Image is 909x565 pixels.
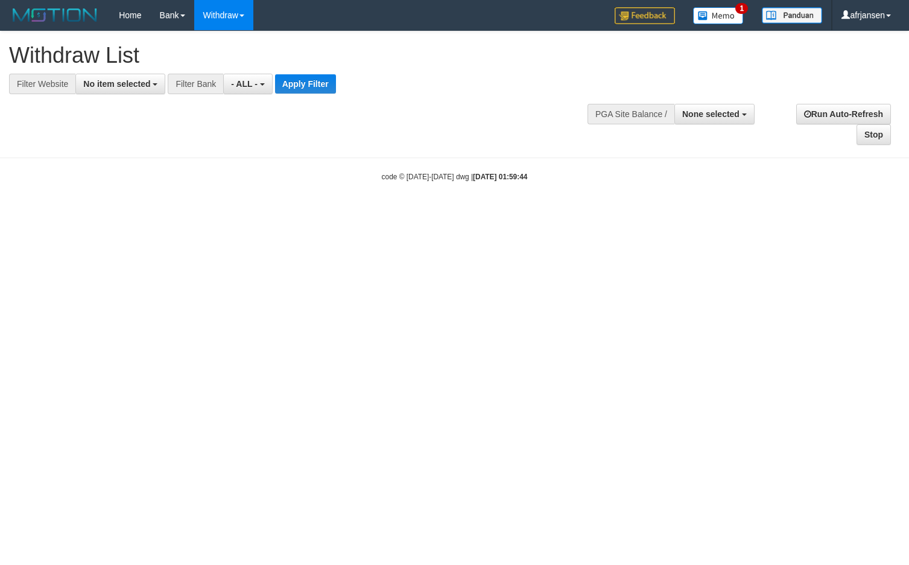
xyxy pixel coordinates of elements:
a: Stop [857,124,891,145]
span: No item selected [83,79,150,89]
button: No item selected [75,74,165,94]
span: - ALL - [231,79,258,89]
button: Apply Filter [275,74,336,94]
img: MOTION_logo.png [9,6,101,24]
img: Feedback.jpg [615,7,675,24]
span: None selected [682,109,740,119]
img: Button%20Memo.svg [693,7,744,24]
div: PGA Site Balance / [588,104,674,124]
strong: [DATE] 01:59:44 [473,173,527,181]
img: panduan.png [762,7,822,24]
small: code © [DATE]-[DATE] dwg | [382,173,528,181]
span: 1 [735,3,748,14]
div: Filter Bank [168,74,223,94]
button: - ALL - [223,74,272,94]
div: Filter Website [9,74,75,94]
button: None selected [674,104,755,124]
h1: Withdraw List [9,43,594,68]
a: Run Auto-Refresh [796,104,891,124]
